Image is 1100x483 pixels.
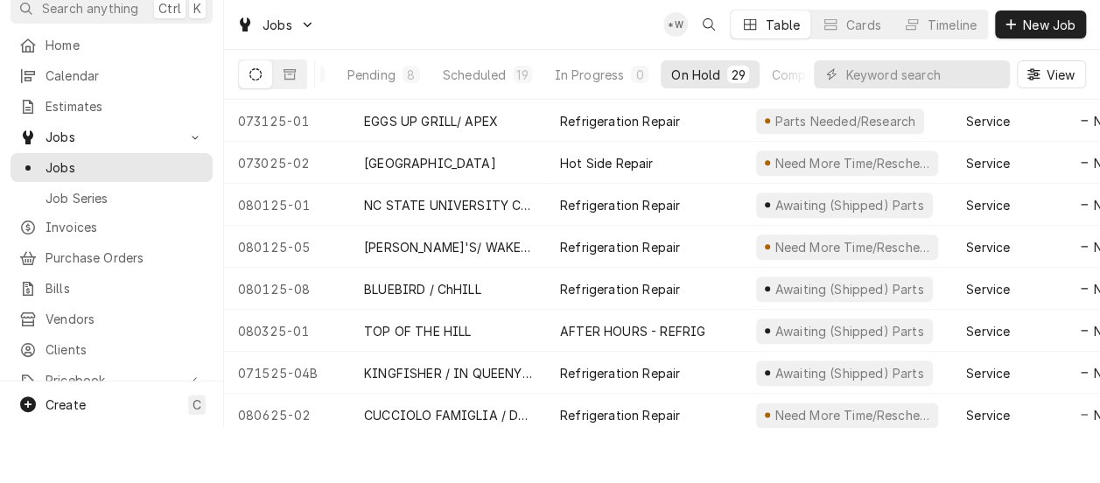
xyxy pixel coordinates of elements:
[224,394,350,436] div: 080625-02
[364,154,496,172] div: [GEOGRAPHIC_DATA]
[364,322,471,340] div: TOP OF THE HILL
[46,371,178,389] span: Pricebook
[773,364,925,382] div: Awaiting (Shipped) Parts
[224,226,350,268] div: 080125-05
[46,189,204,207] span: Job Series
[263,16,292,34] span: Jobs
[555,66,625,84] div: In Progress
[11,243,213,272] a: Purchase Orders
[364,196,532,214] div: NC STATE UNIVERSITY CLUB
[560,112,680,130] div: Refrigeration Repair
[364,112,498,130] div: EGGS UP GRILL/ APEX
[966,406,1010,424] div: Service
[224,184,350,226] div: 080125-01
[773,112,917,130] div: Parts Needed/Research
[634,66,645,84] div: 0
[46,279,204,297] span: Bills
[347,66,396,84] div: Pending
[46,36,204,54] span: Home
[966,154,1010,172] div: Service
[406,66,417,84] div: 8
[772,66,837,84] div: Completed
[364,280,481,298] div: BLUEBIRD / ChHILL
[224,268,350,310] div: 080125-08
[560,406,680,424] div: Refrigeration Repair
[766,16,800,34] div: Table
[229,10,322,39] a: Go to Jobs
[928,16,977,34] div: Timeline
[966,112,1010,130] div: Service
[11,184,213,213] a: Job Series
[224,310,350,352] div: 080325-01
[46,158,204,177] span: Jobs
[845,60,1001,88] input: Keyword search
[966,322,1010,340] div: Service
[560,154,653,172] div: Hot Side Repair
[516,66,528,84] div: 19
[46,128,178,146] span: Jobs
[11,274,213,303] a: Bills
[966,364,1010,382] div: Service
[560,196,680,214] div: Refrigeration Repair
[773,322,925,340] div: Awaiting (Shipped) Parts
[46,66,204,85] span: Calendar
[966,196,1010,214] div: Service
[663,12,688,37] div: *Kevin Williams's Avatar
[224,352,350,394] div: 071525-04B
[46,97,204,115] span: Estimates
[846,16,881,34] div: Cards
[364,238,532,256] div: [PERSON_NAME]'S/ WAKE FOREST
[966,238,1010,256] div: Service
[224,142,350,184] div: 073025-02
[46,248,204,267] span: Purchase Orders
[560,322,705,340] div: AFTER HOURS - REFRIG
[995,10,1086,38] button: New Job
[671,66,720,84] div: On Hold
[731,66,745,84] div: 29
[11,213,213,241] a: Invoices
[773,154,931,172] div: Need More Time/Reschedule
[364,364,532,382] div: KINGFISHER / IN QUEENY'S
[560,364,680,382] div: Refrigeration Repair
[11,335,213,364] a: Clients
[46,397,86,412] span: Create
[773,196,925,214] div: Awaiting (Shipped) Parts
[695,10,723,38] button: Open search
[46,218,204,236] span: Invoices
[46,310,204,328] span: Vendors
[1017,60,1086,88] button: View
[1019,16,1079,34] span: New Job
[443,66,506,84] div: Scheduled
[1042,66,1078,84] span: View
[560,280,680,298] div: Refrigeration Repair
[560,238,680,256] div: Refrigeration Repair
[364,406,532,424] div: CUCCIOLO FAMIGLIA / DUR
[966,280,1010,298] div: Service
[11,122,213,151] a: Go to Jobs
[193,395,201,414] span: C
[11,304,213,333] a: Vendors
[773,406,931,424] div: Need More Time/Reschedule
[11,366,213,395] a: Go to Pricebook
[773,238,931,256] div: Need More Time/Reschedule
[11,31,213,59] a: Home
[11,153,213,182] a: Jobs
[46,340,204,359] span: Clients
[224,100,350,142] div: 073125-01
[11,92,213,121] a: Estimates
[773,280,925,298] div: Awaiting (Shipped) Parts
[11,61,213,90] a: Calendar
